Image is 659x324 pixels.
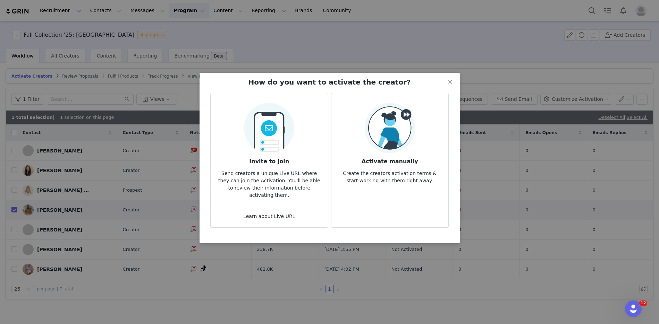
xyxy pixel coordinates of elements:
[216,166,322,199] p: Send creators a unique Live URL where they can join the Activation. You'll be able to review thei...
[447,79,453,85] i: icon: close
[440,73,460,92] button: Close
[244,99,294,153] img: Send Email
[337,166,443,184] p: Create the creators activation terms & start working with them right away.
[243,213,295,219] a: Learn about Live URL
[248,77,411,87] h2: How do you want to activate the creator?
[639,300,647,306] span: 12
[365,103,415,153] img: Manual
[216,153,322,166] h3: Invite to join
[625,300,642,317] iframe: Intercom live chat
[337,153,443,166] h3: Activate manually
